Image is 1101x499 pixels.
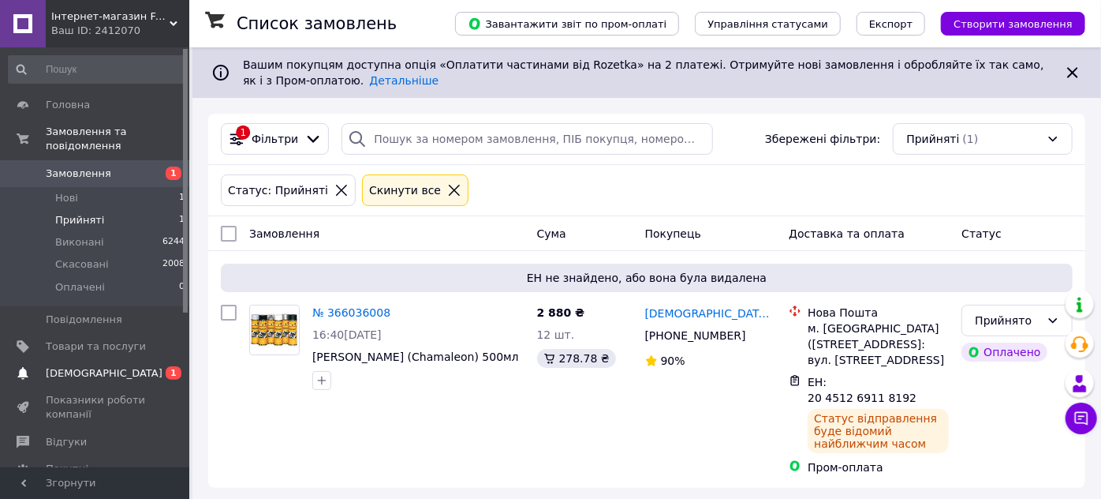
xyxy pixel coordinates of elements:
input: Пошук [8,55,186,84]
button: Створити замовлення [941,12,1085,36]
span: 1 [166,366,181,380]
span: 12 шт. [537,328,575,341]
button: Експорт [857,12,926,36]
div: Cкинути все [366,182,444,199]
span: 1 [179,213,185,227]
div: Прийнято [975,312,1040,329]
div: Пром-оплата [808,460,949,475]
span: Покупець [645,227,701,240]
span: Покупці [46,462,88,476]
span: Прийняті [55,213,104,227]
div: [PHONE_NUMBER] [642,325,749,347]
span: Доставка та оплата [789,227,905,240]
a: Фото товару [249,305,300,355]
span: Завантажити звіт по пром-оплаті [468,17,666,31]
span: Нові [55,191,78,205]
span: [DEMOGRAPHIC_DATA] [46,366,162,381]
span: Замовлення [46,167,111,181]
button: Завантажити звіт по пром-оплаті [455,12,679,36]
a: [DEMOGRAPHIC_DATA] [PERSON_NAME] [645,306,777,321]
a: Детальніше [369,74,439,87]
div: Ваш ID: 2412070 [51,24,189,38]
span: Головна [46,98,90,112]
span: Показники роботи компанії [46,393,146,422]
span: (1) [963,133,979,145]
span: Скасовані [55,257,109,272]
div: Оплачено [961,343,1047,362]
span: Управління статусами [707,18,828,30]
span: ЕН не знайдено, або вона була видалена [227,270,1066,286]
span: 6244 [162,235,185,249]
div: Статус: Прийняті [225,182,331,199]
span: Вашим покупцям доступна опція «Оплатити частинами від Rozetka» на 2 платежі. Отримуйте нові замов... [243,58,1044,87]
span: Збережені фільтри: [765,131,880,147]
a: [PERSON_NAME] (Chamaleon) 500мл [312,351,519,363]
span: Експорт [869,18,913,30]
h1: Список замовлень [237,14,397,33]
span: Статус [961,227,1002,240]
span: 1 [179,191,185,205]
span: ЕН: 20 4512 6911 8192 [808,376,916,404]
button: Управління статусами [695,12,841,36]
span: Повідомлення [46,313,122,327]
input: Пошук за номером замовлення, ПІБ покупця, номером телефону, Email, номером накладної [341,123,713,155]
span: Відгуки [46,435,87,449]
div: Нова Пошта [808,305,949,321]
a: № 366036008 [312,306,390,319]
div: 278.78 ₴ [537,349,616,368]
img: Фото товару [250,313,299,347]
span: Оплачені [55,280,105,295]
span: 0 [179,280,185,295]
span: Прийняті [906,131,959,147]
span: 2 880 ₴ [537,306,585,319]
div: м. [GEOGRAPHIC_DATA] ([STREET_ADDRESS]: вул. [STREET_ADDRESS] [808,321,949,368]
span: Cума [537,227,566,240]
span: 16:40[DATE] [312,328,382,341]
div: Статус відправлення буде відомий найближчим часом [808,409,949,453]
span: Інтернет-магазин Farber [51,9,170,24]
button: Чат з покупцем [1066,403,1097,434]
a: Створити замовлення [925,17,1085,29]
span: Товари та послуги [46,340,146,354]
span: Замовлення [249,227,319,240]
span: 1 [166,167,181,180]
span: Замовлення та повідомлення [46,125,189,153]
span: 90% [661,355,685,367]
span: 2008 [162,257,185,272]
span: Виконані [55,235,104,249]
span: Фільтри [252,131,298,147]
span: Створити замовлення [954,18,1073,30]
